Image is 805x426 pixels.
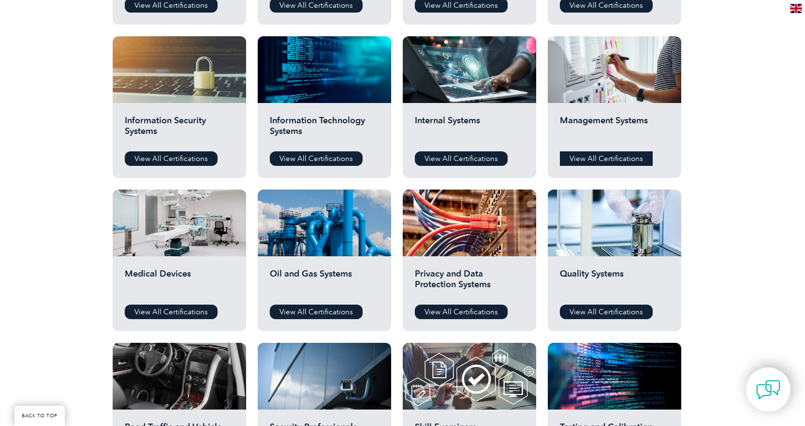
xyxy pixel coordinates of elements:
a: View All Certifications [560,305,653,319]
h2: Quality Systems [560,268,669,297]
a: View All Certifications [560,151,653,166]
img: contact-chat.png [756,378,780,402]
a: View All Certifications [270,151,363,166]
a: View All Certifications [125,151,218,166]
h2: Management Systems [560,115,669,144]
h2: Internal Systems [415,115,524,144]
h2: Information Technology Systems [270,115,379,144]
a: View All Certifications [415,151,508,166]
a: BACK TO TOP [15,406,65,426]
a: View All Certifications [415,305,508,319]
h2: Oil and Gas Systems [270,268,379,297]
h2: Privacy and Data Protection Systems [415,268,524,297]
a: View All Certifications [125,305,218,319]
h2: Medical Devices [125,268,234,297]
h2: Information Security Systems [125,115,234,144]
a: View All Certifications [270,305,363,319]
img: en [790,4,802,13]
